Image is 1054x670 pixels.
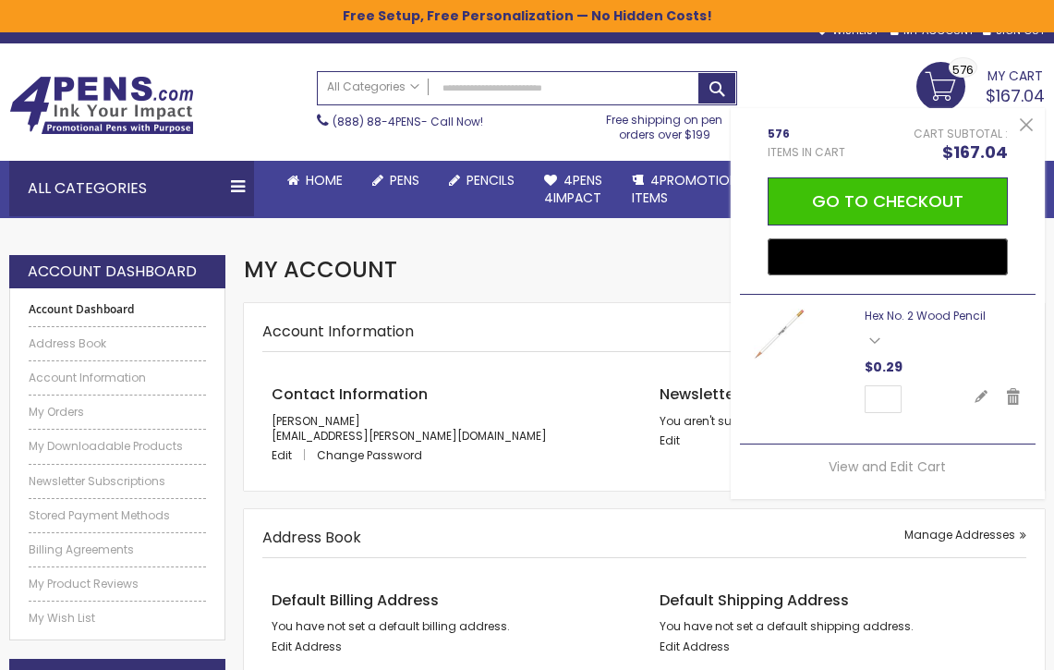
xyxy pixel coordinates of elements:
[273,161,357,201] a: Home
[29,371,206,385] a: Account Information
[29,439,206,454] a: My Downloadable Products
[434,161,529,201] a: Pencils
[829,457,946,476] a: View and Edit Cart
[244,254,397,285] span: My Account
[914,126,1002,141] span: Cart Subtotal
[890,24,974,38] a: My Account
[272,447,292,463] span: Edit
[865,358,903,376] span: $0.29
[29,611,206,626] a: My Wish List
[29,302,206,317] strong: Account Dashboard
[754,309,805,359] img: Hex No. 2 Wood Pencil-White
[632,171,752,207] span: 4PROMOTIONAL ITEMS
[333,114,483,129] span: - Call Now!
[544,171,602,207] span: 4Pens 4impact
[28,262,197,282] strong: Account Dashboard
[318,72,429,103] a: All Categories
[983,24,1045,38] a: Sign Out
[952,61,974,79] span: 576
[306,171,343,189] span: Home
[272,447,314,463] a: Edit
[904,528,1026,542] a: Manage Addresses
[9,161,254,216] div: All Categories
[262,321,414,342] strong: Account Information
[817,24,878,38] a: Wishlist
[390,171,419,189] span: Pens
[29,577,206,591] a: My Product Reviews
[327,79,419,94] span: All Categories
[272,590,439,611] span: Default Billing Address
[529,161,617,218] a: 4Pens4impact
[29,474,206,489] a: Newsletter Subscriptions
[272,619,629,634] address: You have not set a default billing address.
[317,447,422,463] a: Change Password
[660,414,1017,429] p: You aren't subscribed to our newsletter.
[9,76,194,135] img: 4Pens Custom Pens and Promotional Products
[660,619,1017,634] address: You have not set a default shipping address.
[272,414,629,444] p: [PERSON_NAME] [EMAIL_ADDRESS][PERSON_NAME][DOMAIN_NAME]
[29,542,206,557] a: Billing Agreements
[617,161,767,218] a: 4PROMOTIONALITEMS
[591,105,737,142] div: Free shipping on pen orders over $199
[272,639,342,654] a: Edit Address
[660,590,849,611] span: Default Shipping Address
[272,384,428,405] span: Contact Information
[262,527,361,548] strong: Address Book
[660,639,730,654] a: Edit Address
[986,84,1045,107] span: $167.04
[768,238,1008,275] button: Buy with GPay
[916,62,1045,108] a: $167.04 576
[29,508,206,523] a: Stored Payment Methods
[865,308,986,323] a: Hex No. 2 Wood Pencil
[768,177,1008,225] button: Go to Checkout
[660,384,748,405] span: Newsletters
[357,161,434,201] a: Pens
[768,127,845,141] span: 576
[904,527,1015,542] span: Manage Addresses
[466,171,515,189] span: Pencils
[29,405,206,420] a: My Orders
[333,114,421,129] a: (888) 88-4PENS
[942,140,1008,164] span: $167.04
[660,432,680,448] a: Edit
[29,336,206,351] a: Address Book
[768,145,845,160] span: Items in Cart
